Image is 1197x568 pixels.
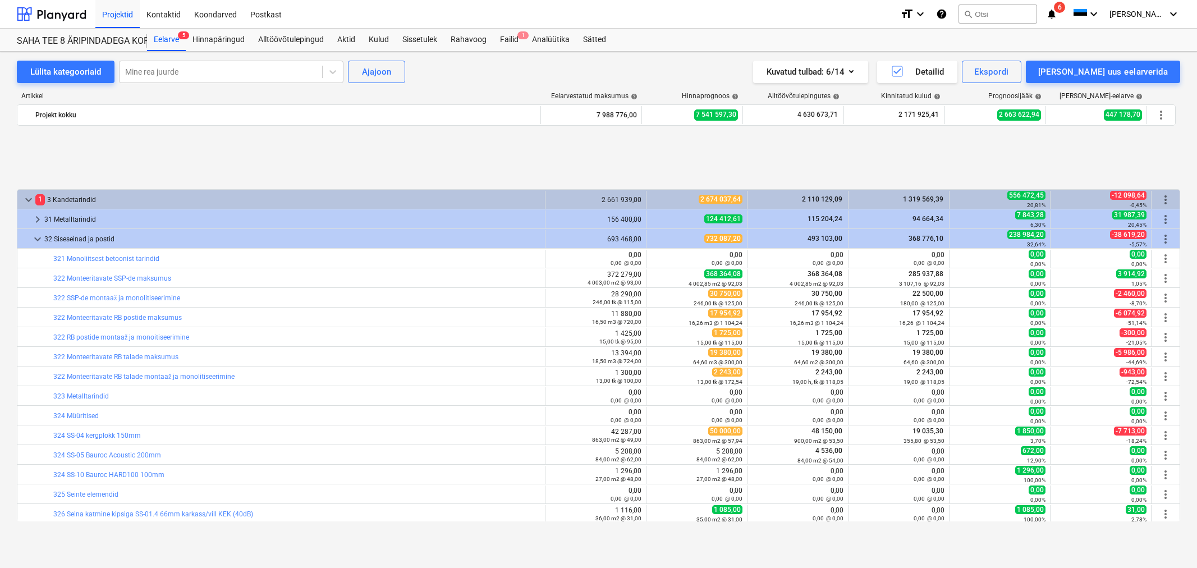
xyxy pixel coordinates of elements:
[576,29,613,51] div: Sätted
[331,29,362,51] a: Aktid
[914,417,944,423] small: 0,00 @ 0,00
[914,476,944,482] small: 0,00 @ 0,00
[911,349,944,356] span: 19 380,00
[550,349,641,365] div: 13 394,00
[904,340,944,346] small: 15,00 @ 115,00
[831,93,840,100] span: help
[53,471,164,479] a: 324 SS-10 Bauroc HARD100 100mm
[911,290,944,297] span: 22 500,00
[708,427,742,436] span: 50 000,00
[53,510,253,518] a: 326 Seina katmine kipsiga SS-01.4 66mm karkass/vill KEK (40dB)
[964,10,973,19] span: search
[806,215,843,223] span: 115 204,24
[794,438,843,444] small: 900,00 m2 @ 53,50
[147,29,186,51] div: Eelarve
[891,65,944,79] div: Detailid
[651,467,742,483] div: 1 296,00
[792,379,843,385] small: 19,00 h, tk @ 118,05
[806,270,843,278] span: 368 364,08
[396,29,444,51] div: Sissetulek
[796,110,839,120] span: 4 630 673,71
[348,61,405,83] button: Ajajoon
[974,65,1008,79] div: Ekspordi
[17,35,134,47] div: SAHA TEE 8 ÄRIPINDADEGA KORTERMAJA
[35,191,540,209] div: 3 Kandetarindid
[596,378,641,384] small: 13,00 tk @ 100,00
[651,251,742,267] div: 0,00
[810,309,843,317] span: 17 954,92
[362,29,396,51] a: Kulud
[798,340,843,346] small: 15,00 tk @ 115,00
[550,467,641,483] div: 1 296,00
[752,388,843,404] div: 0,00
[550,235,641,243] div: 693 468,00
[550,506,641,522] div: 1 116,00
[853,467,944,483] div: 0,00
[813,476,843,482] small: 0,00 @ 0,00
[877,61,957,83] button: Detailid
[696,456,742,462] small: 84,00 m2 @ 62,00
[17,92,542,100] div: Artikkel
[904,359,944,365] small: 64,60 @ 300,00
[444,29,493,51] a: Rahavoog
[651,487,742,502] div: 0,00
[958,4,1037,24] button: Otsi
[550,388,641,404] div: 0,00
[712,397,742,404] small: 0,00 @ 0,00
[730,93,739,100] span: help
[708,309,742,318] span: 17 954,92
[147,29,186,51] a: Eelarve5
[752,408,843,424] div: 0,00
[911,427,944,435] span: 19 035,30
[517,31,529,39] span: 1
[550,310,641,326] div: 11 880,00
[17,61,114,83] button: Lülita kategooriaid
[629,93,638,100] span: help
[814,447,843,455] span: 4 536,00
[689,320,742,326] small: 16,26 m3 @ 1 104,24
[853,408,944,424] div: 0,00
[35,106,536,124] div: Projekt kokku
[592,358,641,364] small: 18,50 m3 @ 724,00
[853,251,944,267] div: 0,00
[551,92,638,100] div: Eelarvestatud maksumus
[595,476,641,482] small: 27,00 m2 @ 48,00
[900,7,914,21] i: format_size
[853,388,944,404] div: 0,00
[902,195,944,203] span: 1 319 569,39
[693,438,742,444] small: 863,00 m2 @ 57,94
[794,359,843,365] small: 64,60 m2 @ 300,00
[592,437,641,443] small: 863,00 m2 @ 49,00
[611,397,641,404] small: 0,00 @ 0,00
[813,515,843,521] small: 0,00 @ 0,00
[53,412,99,420] a: 324 Müüritised
[550,369,641,384] div: 1 300,00
[767,65,855,79] div: Kuvatud tulbad : 6/14
[525,29,576,51] div: Analüütika
[53,333,189,341] a: 322 RB postide montaaž ja monoitiseerimine
[795,300,843,306] small: 246,00 tk @ 125,00
[611,260,641,266] small: 0,00 @ 0,00
[853,487,944,502] div: 0,00
[550,428,641,443] div: 42 287,00
[611,417,641,423] small: 0,00 @ 0,00
[696,476,742,482] small: 27,00 m2 @ 48,00
[914,515,944,521] small: 0,00 @ 0,00
[1026,61,1180,83] button: [PERSON_NAME] uus eelarverida
[1104,109,1142,120] span: 447 178,70
[53,294,180,302] a: 322 SSP-de montaaž ja monolitiseerimine
[768,92,840,100] div: Alltöövõtulepingutes
[651,408,742,424] div: 0,00
[1134,93,1143,100] span: help
[1038,65,1168,79] div: [PERSON_NAME] uus eelarverida
[813,260,843,266] small: 0,00 @ 0,00
[31,213,44,226] span: keyboard_arrow_right
[914,7,927,21] i: keyboard_arrow_down
[911,309,944,317] span: 17 954,92
[694,109,738,120] span: 7 541 597,30
[914,397,944,404] small: 0,00 @ 0,00
[53,255,159,263] a: 321 Monoliitsest betoonist tarindid
[932,93,941,100] span: help
[1060,92,1143,100] div: [PERSON_NAME]-eelarve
